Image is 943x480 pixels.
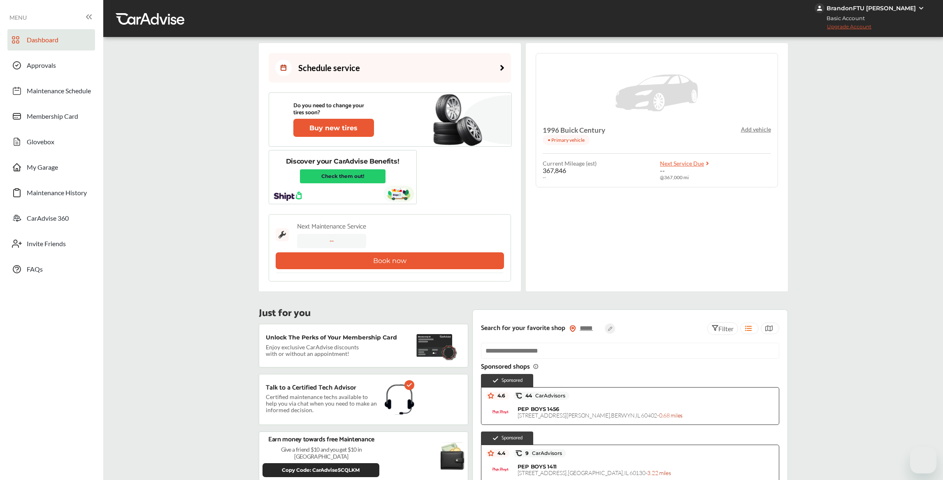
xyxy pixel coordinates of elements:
[532,393,565,399] span: CarAdvisors
[7,157,95,178] a: My Garage
[481,374,533,387] div: Sponsored
[492,462,509,478] img: logo-pepboys.png
[27,112,78,123] span: Membership Card
[9,14,27,21] span: MENU
[27,36,58,46] span: Dashboard
[259,309,311,317] p: Just for you
[276,272,504,273] img: border-line.da1032d4.svg
[276,252,504,269] button: Book now
[569,325,576,332] img: location_vector_orange.38f05af8.svg
[516,392,522,399] img: caradvise_icon.5c74104a.svg
[815,14,871,23] span: Basic Account
[385,384,414,415] img: headphones.1b115f31.svg
[522,392,565,399] span: 44
[815,3,825,13] img: jVpblrzwTbfkPYzPPzSLxeg0AAAAASUVORK5CYII=
[543,161,597,166] span: Current Mileage (est)
[266,344,365,357] p: Enjoy exclusive CarAdvise discounts with or without an appointment!
[815,23,871,34] span: Upgrade Account
[286,157,399,166] p: Discover your CarAdvise Benefits!
[276,221,289,248] img: maintenance_logo
[543,174,546,180] span: --
[268,435,374,444] p: Earn money towards free Maintenance
[481,363,539,371] span: Sponsored shops
[522,450,562,457] span: 9
[718,325,734,332] span: Filter
[516,450,522,457] img: caradvise_icon.5c74104a.svg
[488,450,494,457] img: star_icon.59ea9307.svg
[7,208,95,229] a: CarAdvise 360
[266,384,356,392] p: Talk to a Certified Tech Advisor
[441,344,458,360] img: badge.f18848ea.svg
[297,221,366,232] div: Next Maintenance Service
[463,95,511,145] img: subtract-bg.4effe859.svg
[910,447,936,473] iframe: Button to launch messaging window
[543,135,590,145] p: • Primary vehicle
[492,435,499,442] img: check-icon.521c8815.svg
[827,5,916,12] div: BrandonFTU [PERSON_NAME]
[266,395,378,412] p: Certified maintenance techs available to help you via chat when you need to make an informed deci...
[659,412,683,419] span: 0.68 miles
[488,392,494,399] img: star_icon.59ea9307.svg
[660,161,713,166] a: Next Service Due
[492,404,509,420] img: logo-pepboys.png
[269,53,511,83] a: Schedule service
[440,442,465,470] img: black-wallet.e93b9b5d.svg
[27,240,66,250] span: Invite Friends
[27,265,43,276] span: FAQs
[27,214,69,225] span: CarAdvise 360
[647,469,671,476] span: 3.22 miles
[7,182,95,203] a: Maintenance History
[7,106,95,127] a: Membership Card
[7,55,95,76] a: Approvals
[481,432,533,445] div: Sponsored
[293,102,374,116] p: Do you need to change your tires soon?
[494,450,505,457] span: 4.4
[741,126,771,133] p: Add vehicle
[275,60,360,76] div: Schedule service
[518,469,671,476] span: [STREET_ADDRESS] , [GEOGRAPHIC_DATA] , IL 60130 -
[297,234,366,248] div: --
[543,166,566,174] span: 367,846
[27,61,56,72] span: Approvals
[492,377,499,384] img: check-icon.521c8815.svg
[494,392,505,399] span: 4.6
[300,169,386,183] a: Check them out!
[416,334,453,357] img: maintenance-card.27cfeff5.svg
[660,160,704,167] span: Next Service Due
[432,90,487,149] img: new-tire.a0c7fe23.svg
[293,119,374,137] button: Buy new tires
[481,325,565,332] p: Search for your favorite shop
[27,189,87,199] span: Maintenance History
[518,406,560,412] span: PEP BOYS 1456
[918,5,924,12] img: WGsFRI8htEPBVLJbROoPRyZpYNWhNONpIPPETTm6eUC0GeLEiAAAAAElFTkSuQmCC
[7,131,95,152] a: Glovebox
[7,258,95,280] a: FAQs
[518,412,683,419] span: [STREET_ADDRESS][PERSON_NAME] , BERWYN , IL 60402 -
[27,87,91,97] span: Maintenance Schedule
[7,233,95,254] a: Invite Friends
[266,334,397,341] p: Unlock The Perks of Your Membership Card
[274,192,302,201] img: shipt-logo.630046a5.svg
[293,119,376,137] a: Buy new tires
[383,186,415,202] img: shipt-vehicle.9ebed3c9.svg
[262,446,381,460] p: Give a friend $10 and you get $10 in [GEOGRAPHIC_DATA]
[7,80,95,102] a: Maintenance Schedule
[543,126,605,135] h4: 1996 Buick Century
[7,29,95,51] a: Dashboard
[529,450,562,456] span: CarAdvisors
[27,138,54,148] span: Glovebox
[616,64,698,122] img: placeholder_car.5a1ece94.svg
[27,163,58,174] span: My Garage
[518,463,557,470] span: PEP BOYS 1411
[262,463,379,477] button: Copy Code: CarAdvise5CQLKM
[660,166,665,174] span: --
[660,174,689,180] span: @ 367,000 mi
[404,380,414,390] img: check-icon.521c8815.svg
